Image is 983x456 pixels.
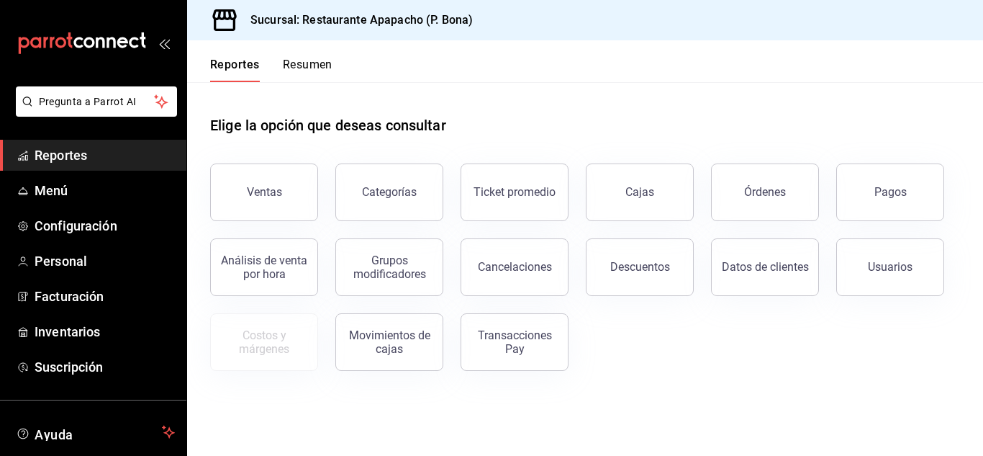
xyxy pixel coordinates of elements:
button: Pagos [836,164,944,221]
button: Resumen [283,58,332,82]
button: Transacciones Pay [461,313,568,371]
span: Personal [35,251,175,271]
div: Categorías [362,185,417,199]
span: Reportes [35,146,175,165]
div: Usuarios [868,260,912,274]
div: Costos y márgenes [219,328,309,356]
div: Análisis de venta por hora [219,254,309,281]
button: open_drawer_menu [158,37,170,49]
button: Ventas [210,164,318,221]
button: Ticket promedio [461,164,568,221]
button: Usuarios [836,238,944,296]
div: Ticket promedio [474,185,556,199]
div: Grupos modificadores [345,254,434,281]
span: Ayuda [35,424,156,441]
span: Configuración [35,216,175,236]
button: Cancelaciones [461,238,568,296]
div: Ventas [247,185,282,199]
div: Descuentos [610,260,670,274]
button: Órdenes [711,164,819,221]
div: Transacciones Pay [470,328,559,356]
div: Cancelaciones [478,260,552,274]
button: Grupos modificadores [335,238,443,296]
div: Datos de clientes [722,260,809,274]
span: Facturación [35,287,175,306]
a: Pregunta a Parrot AI [10,104,177,120]
button: Categorías [335,164,443,221]
button: Contrata inventarios para ver este reporte [210,313,318,371]
div: Cajas [625,184,655,201]
div: navigation tabs [210,58,332,82]
h3: Sucursal: Restaurante Apapacho (P. Bona) [239,12,473,29]
div: Pagos [874,185,907,199]
span: Pregunta a Parrot AI [39,94,155,109]
div: Órdenes [744,185,786,199]
span: Menú [35,181,175,200]
a: Cajas [586,164,694,221]
button: Movimientos de cajas [335,313,443,371]
button: Datos de clientes [711,238,819,296]
span: Inventarios [35,322,175,341]
button: Análisis de venta por hora [210,238,318,296]
button: Reportes [210,58,260,82]
button: Pregunta a Parrot AI [16,86,177,117]
button: Descuentos [586,238,694,296]
span: Suscripción [35,357,175,377]
div: Movimientos de cajas [345,328,434,356]
h1: Elige la opción que deseas consultar [210,115,446,136]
